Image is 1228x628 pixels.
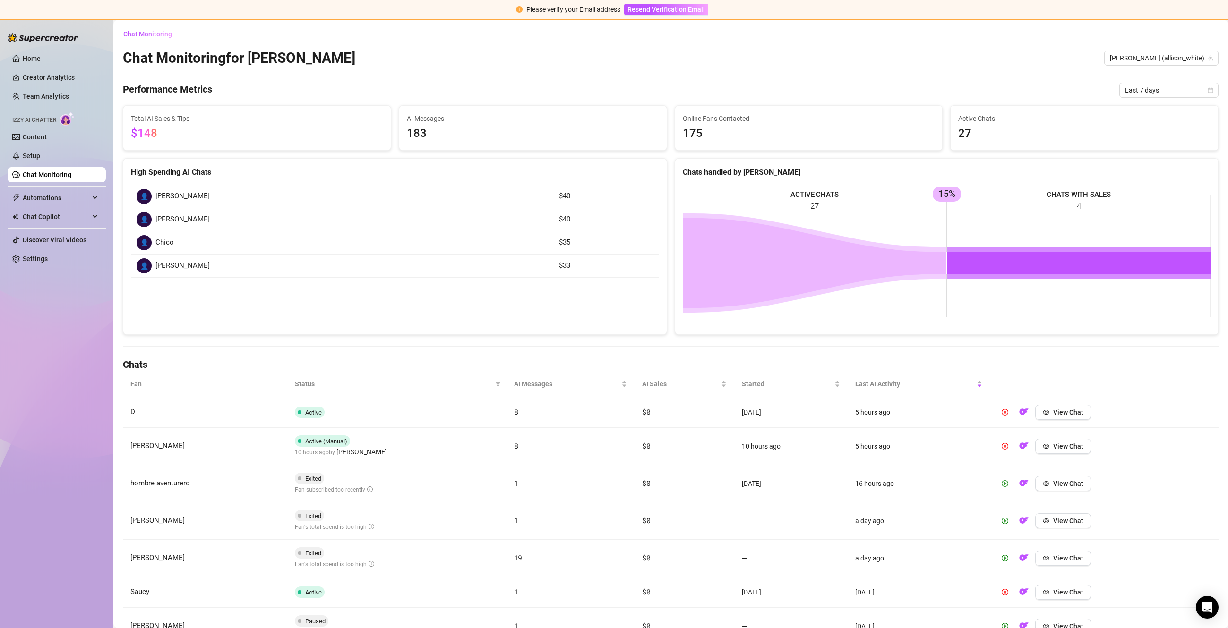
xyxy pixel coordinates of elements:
[742,379,833,389] span: Started
[734,502,848,540] td: —
[559,237,653,248] article: $35
[1043,555,1049,561] span: eye
[958,113,1211,124] span: Active Chats
[848,371,990,397] th: Last AI Activity
[130,479,190,487] span: hombre aventurero
[60,112,75,126] img: AI Chatter
[642,478,650,488] span: $0
[1053,554,1083,562] span: View Chat
[514,587,518,596] span: 1
[514,478,518,488] span: 1
[624,4,708,15] button: Resend Verification Email
[130,407,135,416] span: D
[336,447,387,457] span: [PERSON_NAME]
[1053,408,1083,416] span: View Chat
[683,113,935,124] span: Online Fans Contacted
[734,371,848,397] th: Started
[1016,556,1031,564] a: OF
[23,171,71,178] a: Chat Monitoring
[514,553,522,562] span: 19
[683,125,935,143] span: 175
[295,449,387,456] span: 10 hours ago by
[526,4,620,15] div: Please verify your Email address
[131,113,383,124] span: Total AI Sales & Tips
[123,358,1219,371] h4: Chats
[514,407,518,416] span: 8
[642,553,650,562] span: $0
[295,379,491,389] span: Status
[123,49,355,67] h2: Chat Monitoring for [PERSON_NAME]
[369,524,374,529] span: info-circle
[642,441,650,450] span: $0
[683,166,1211,178] div: Chats handled by [PERSON_NAME]
[1019,441,1029,450] img: OF
[514,441,518,450] span: 8
[1016,410,1031,418] a: OF
[155,191,210,202] span: [PERSON_NAME]
[12,213,18,220] img: Chat Copilot
[369,561,374,567] span: info-circle
[734,465,848,502] td: [DATE]
[1110,51,1213,65] span: allison (allison_white)
[514,379,620,389] span: AI Messages
[516,6,523,13] span: exclamation-circle
[1043,589,1049,595] span: eye
[1002,480,1008,487] span: play-circle
[1043,518,1049,524] span: eye
[514,516,518,525] span: 1
[130,553,185,562] span: [PERSON_NAME]
[1035,513,1091,528] button: View Chat
[1035,585,1091,600] button: View Chat
[1043,409,1049,416] span: eye
[848,397,990,428] td: 5 hours ago
[305,512,321,519] span: Exited
[1043,480,1049,487] span: eye
[123,83,212,98] h4: Performance Metrics
[1002,443,1008,450] span: pause-circle
[848,577,990,608] td: [DATE]
[1035,476,1091,491] button: View Chat
[23,152,40,160] a: Setup
[123,26,180,42] button: Chat Monitoring
[1035,551,1091,566] button: View Chat
[1016,585,1031,600] button: OF
[137,235,152,250] div: 👤
[1016,482,1031,489] a: OF
[635,371,734,397] th: AI Sales
[642,587,650,596] span: $0
[305,438,347,445] span: Active (Manual)
[1035,439,1091,454] button: View Chat
[1019,516,1029,525] img: OF
[1016,513,1031,528] button: OF
[1002,409,1008,416] span: pause-circle
[305,589,322,596] span: Active
[137,258,152,273] div: 👤
[130,587,149,596] span: Saucy
[305,618,326,625] span: Paused
[130,516,185,525] span: [PERSON_NAME]
[848,540,990,577] td: a day ago
[559,260,653,272] article: $33
[305,409,322,416] span: Active
[1019,407,1029,416] img: OF
[1016,519,1031,526] a: OF
[1053,480,1083,487] span: View Chat
[23,55,41,62] a: Home
[734,577,848,608] td: [DATE]
[855,379,975,389] span: Last AI Activity
[1002,555,1008,561] span: play-circle
[305,550,321,557] span: Exited
[642,379,719,389] span: AI Sales
[1019,478,1029,488] img: OF
[23,236,86,244] a: Discover Viral Videos
[734,428,848,465] td: 10 hours ago
[1053,517,1083,525] span: View Chat
[495,381,501,387] span: filter
[958,125,1211,143] span: 27
[295,524,374,530] span: Fan's total spend is too high
[848,465,990,502] td: 16 hours ago
[407,113,659,124] span: AI Messages
[734,540,848,577] td: —
[627,6,705,13] span: Resend Verification Email
[12,116,56,125] span: Izzy AI Chatter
